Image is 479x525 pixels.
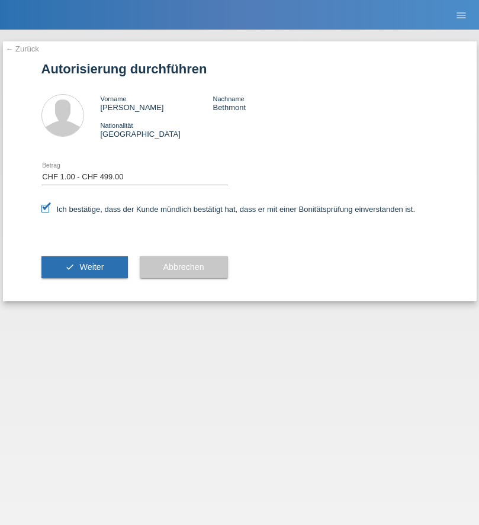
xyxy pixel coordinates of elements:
i: check [65,262,75,272]
i: menu [455,9,467,21]
span: Nationalität [101,122,133,129]
label: Ich bestätige, dass der Kunde mündlich bestätigt hat, dass er mit einer Bonitätsprüfung einversta... [41,205,416,214]
span: Vorname [101,95,127,102]
div: [GEOGRAPHIC_DATA] [101,121,213,139]
a: menu [449,11,473,18]
span: Weiter [79,262,104,272]
span: Abbrechen [163,262,204,272]
a: ← Zurück [6,44,39,53]
span: Nachname [213,95,244,102]
button: Abbrechen [140,256,228,279]
button: check Weiter [41,256,128,279]
h1: Autorisierung durchführen [41,62,438,76]
div: [PERSON_NAME] [101,94,213,112]
div: Bethmont [213,94,325,112]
